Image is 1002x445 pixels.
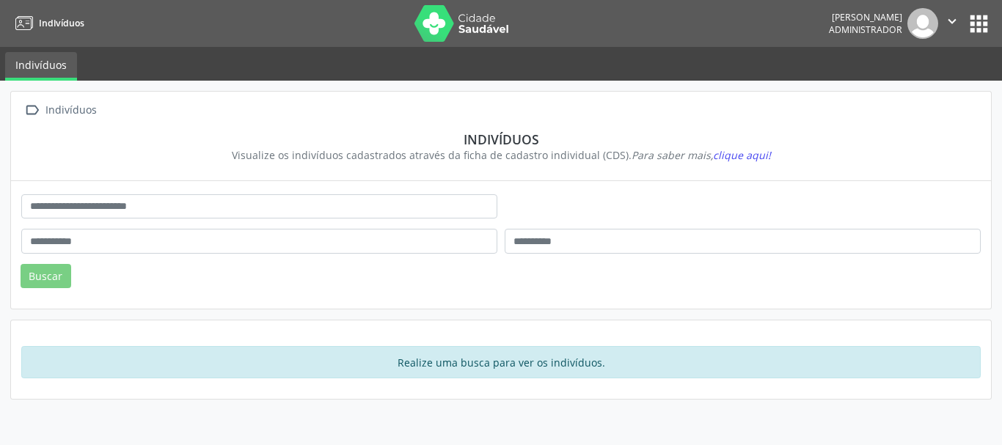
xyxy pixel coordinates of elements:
span: Indivíduos [39,17,84,29]
button: apps [966,11,992,37]
i:  [944,13,960,29]
a:  Indivíduos [21,100,99,121]
div: [PERSON_NAME] [829,11,902,23]
a: Indivíduos [10,11,84,35]
div: Indivíduos [32,131,970,147]
i: Para saber mais, [632,148,771,162]
button: Buscar [21,264,71,289]
img: img [907,8,938,39]
i:  [21,100,43,121]
a: Indivíduos [5,52,77,81]
span: Administrador [829,23,902,36]
button:  [938,8,966,39]
div: Indivíduos [43,100,99,121]
span: clique aqui! [713,148,771,162]
div: Visualize os indivíduos cadastrados através da ficha de cadastro individual (CDS). [32,147,970,163]
div: Realize uma busca para ver os indivíduos. [21,346,981,378]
